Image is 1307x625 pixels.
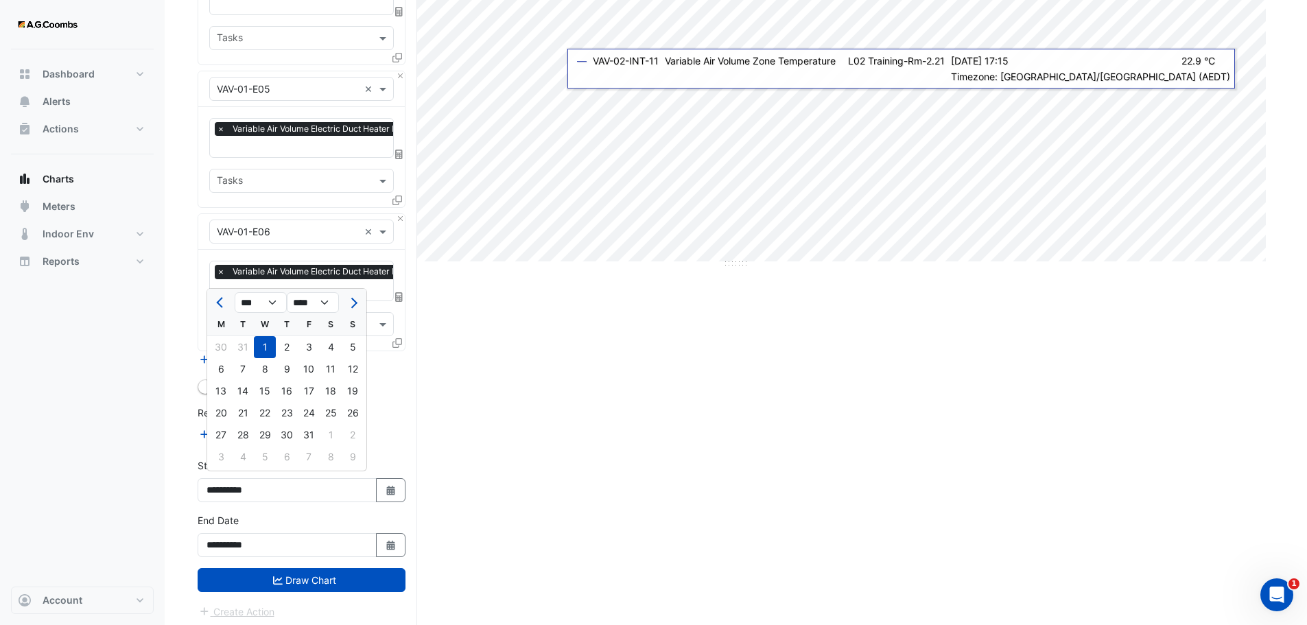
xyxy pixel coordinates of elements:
[18,227,32,241] app-icon: Indoor Env
[254,424,276,446] div: Wednesday, January 29, 2025
[298,314,320,335] div: F
[232,314,254,335] div: T
[210,358,232,380] div: Monday, January 6, 2025
[342,424,364,446] div: 2
[18,172,32,186] app-icon: Charts
[298,358,320,380] div: Friday, January 10, 2025
[254,446,276,468] div: Wednesday, February 5, 2025
[215,122,227,136] span: ×
[229,122,532,136] span: Variable Air Volume Electric Duct Heater Enable - L01, Anti-Lounge-Rm-1.51
[254,314,276,335] div: W
[232,402,254,424] div: Tuesday, January 21, 2025
[320,380,342,402] div: 18
[254,336,276,358] div: Wednesday, January 1, 2025
[298,402,320,424] div: Friday, January 24, 2025
[298,380,320,402] div: 17
[254,336,276,358] div: 1
[43,67,95,81] span: Dashboard
[276,446,298,468] div: Thursday, February 6, 2025
[392,51,402,63] span: Clone Favourites and Tasks from this Equipment to other Equipment
[320,402,342,424] div: 25
[298,380,320,402] div: Friday, January 17, 2025
[396,214,405,223] button: Close
[320,336,342,358] div: 4
[276,336,298,358] div: Thursday, January 2, 2025
[210,380,232,402] div: Monday, January 13, 2025
[320,358,342,380] div: Saturday, January 11, 2025
[287,292,339,313] select: Select year
[235,292,287,313] select: Select month
[342,446,364,468] div: Sunday, February 9, 2025
[232,402,254,424] div: 21
[210,446,232,468] div: 3
[18,122,32,136] app-icon: Actions
[210,402,232,424] div: 20
[210,446,232,468] div: Monday, February 3, 2025
[320,446,342,468] div: 8
[229,265,532,279] span: Variable Air Volume Electric Duct Heater Enable - L01, 9P-AV-Meet-Rm-1.52
[198,513,239,528] label: End Date
[342,358,364,380] div: Sunday, January 12, 2025
[210,336,232,358] div: 30
[385,539,397,551] fa-icon: Select Date
[342,402,364,424] div: 26
[198,405,270,420] label: Reference Lines
[11,115,154,143] button: Actions
[18,67,32,81] app-icon: Dashboard
[210,336,232,358] div: Monday, December 30, 2024
[198,568,405,592] button: Draw Chart
[232,446,254,468] div: 4
[385,484,397,496] fa-icon: Select Date
[1260,578,1293,611] iframe: Intercom live chat
[215,265,227,279] span: ×
[276,424,298,446] div: Thursday, January 30, 2025
[276,380,298,402] div: Thursday, January 16, 2025
[11,88,154,115] button: Alerts
[215,30,243,48] div: Tasks
[1288,578,1299,589] span: 1
[298,336,320,358] div: Friday, January 3, 2025
[43,172,74,186] span: Charts
[320,336,342,358] div: Saturday, January 4, 2025
[276,336,298,358] div: 2
[254,358,276,380] div: Wednesday, January 8, 2025
[213,292,229,314] button: Previous month
[342,424,364,446] div: Sunday, February 2, 2025
[393,5,405,17] span: Choose Function
[18,95,32,108] app-icon: Alerts
[342,336,364,358] div: Sunday, January 5, 2025
[320,446,342,468] div: Saturday, February 8, 2025
[215,173,243,191] div: Tasks
[232,358,254,380] div: Tuesday, January 7, 2025
[254,358,276,380] div: 8
[254,402,276,424] div: 22
[276,402,298,424] div: 23
[11,165,154,193] button: Charts
[11,60,154,88] button: Dashboard
[254,380,276,402] div: Wednesday, January 15, 2025
[342,314,364,335] div: S
[232,424,254,446] div: Tuesday, January 28, 2025
[342,446,364,468] div: 9
[298,446,320,468] div: Friday, February 7, 2025
[342,358,364,380] div: 12
[16,11,78,38] img: Company Logo
[232,424,254,446] div: 28
[232,358,254,380] div: 7
[342,336,364,358] div: 5
[11,220,154,248] button: Indoor Env
[276,446,298,468] div: 6
[342,402,364,424] div: Sunday, January 26, 2025
[344,292,361,314] button: Next month
[198,458,244,473] label: Start Date
[320,424,342,446] div: 1
[298,424,320,446] div: 31
[276,314,298,335] div: T
[393,148,405,160] span: Choose Function
[43,227,94,241] span: Indoor Env
[11,587,154,614] button: Account
[43,200,75,213] span: Meters
[364,82,376,96] span: Clear
[254,380,276,402] div: 15
[298,446,320,468] div: 7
